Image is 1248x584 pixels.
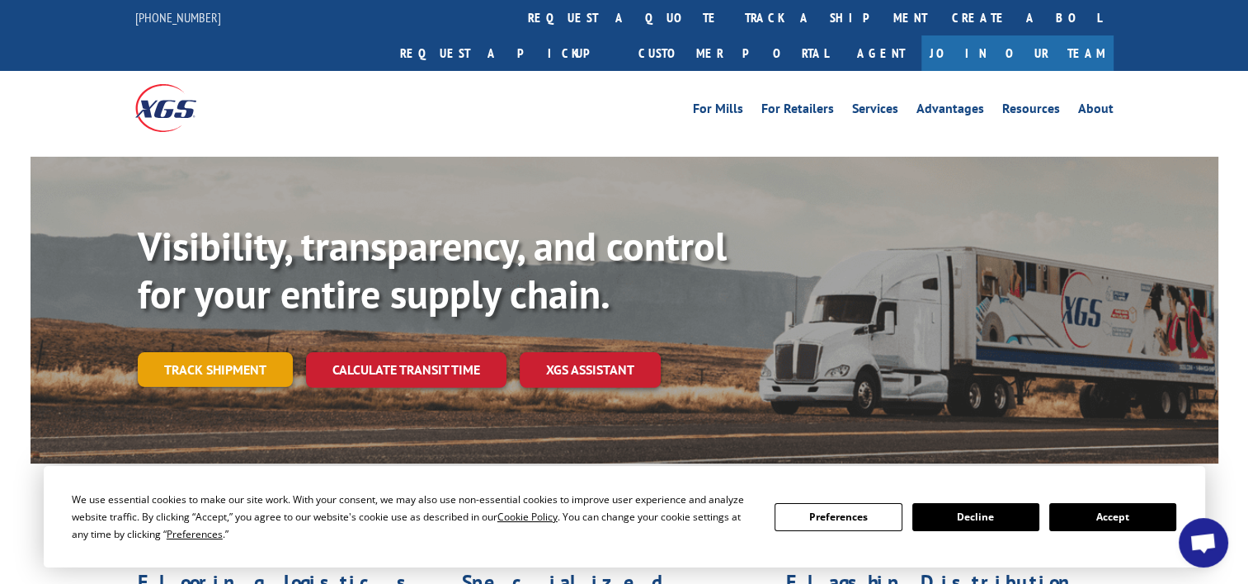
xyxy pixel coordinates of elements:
[1002,102,1060,120] a: Resources
[693,102,743,120] a: For Mills
[916,102,984,120] a: Advantages
[520,352,661,388] a: XGS ASSISTANT
[138,352,293,387] a: Track shipment
[775,503,902,531] button: Preferences
[912,503,1039,531] button: Decline
[388,35,626,71] a: Request a pickup
[135,9,221,26] a: [PHONE_NUMBER]
[761,102,834,120] a: For Retailers
[497,510,558,524] span: Cookie Policy
[1078,102,1114,120] a: About
[921,35,1114,71] a: Join Our Team
[626,35,841,71] a: Customer Portal
[72,491,755,543] div: We use essential cookies to make our site work. With your consent, we may also use non-essential ...
[1049,503,1176,531] button: Accept
[44,466,1205,568] div: Cookie Consent Prompt
[852,102,898,120] a: Services
[306,352,506,388] a: Calculate transit time
[1179,518,1228,568] a: Open chat
[138,220,727,319] b: Visibility, transparency, and control for your entire supply chain.
[167,527,223,541] span: Preferences
[841,35,921,71] a: Agent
